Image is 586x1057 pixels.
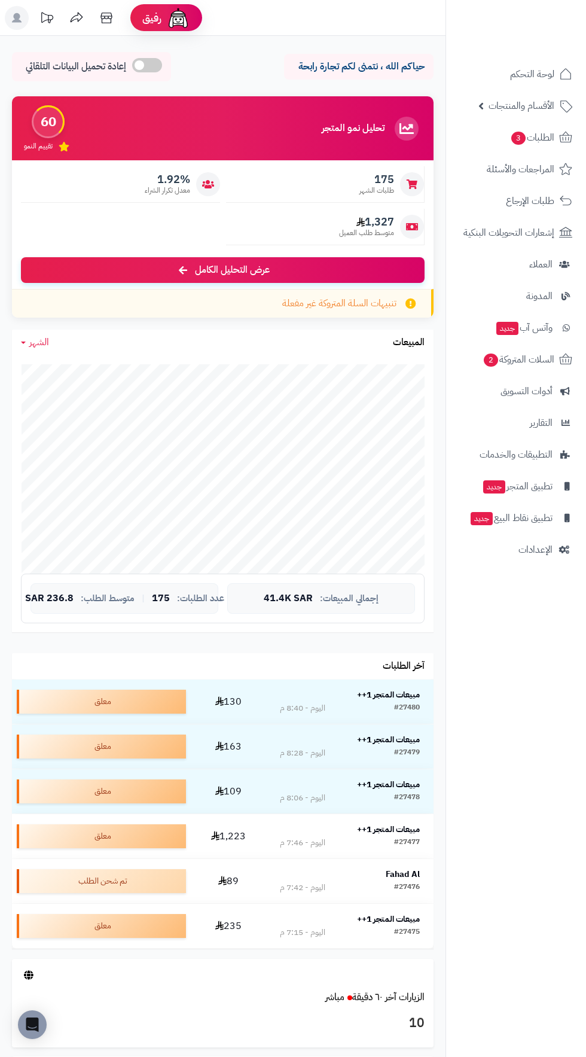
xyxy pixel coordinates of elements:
[506,193,554,209] span: طلبات الإرجاع
[339,215,394,229] span: 1,327
[526,288,553,304] span: المدونة
[453,535,579,564] a: الإعدادات
[145,185,190,196] span: معدل تكرار الشراء
[357,689,420,701] strong: مبيعات المتجر 1++
[21,1013,425,1034] h3: 10
[293,60,425,74] p: حياكم الله ، نتمنى لكم تجارة رابحة
[453,123,579,152] a: الطلبات3
[359,173,394,186] span: 175
[177,593,224,604] span: عدد الطلبات:
[357,733,420,746] strong: مبيعات المتجر 1++
[386,868,420,881] strong: Fahad Al
[25,593,74,604] span: 236.8 SAR
[393,337,425,348] h3: المبيعات
[463,224,554,241] span: إشعارات التحويلات البنكية
[17,869,186,893] div: تم شحن الطلب
[357,913,420,925] strong: مبيعات المتجر 1++
[511,132,526,145] span: 3
[510,129,554,146] span: الطلبات
[17,779,186,803] div: معلق
[339,228,394,238] span: متوسط طلب العميل
[530,415,553,431] span: التقارير
[29,335,49,349] span: الشهر
[191,680,266,724] td: 130
[484,354,498,367] span: 2
[357,778,420,791] strong: مبيعات المتجر 1++
[394,882,420,894] div: #27476
[394,747,420,759] div: #27479
[359,185,394,196] span: طلبات الشهر
[453,409,579,437] a: التقارير
[529,256,553,273] span: العملاء
[17,735,186,759] div: معلق
[191,769,266,814] td: 109
[453,250,579,279] a: العملاء
[264,593,313,604] span: 41.4K SAR
[17,914,186,938] div: معلق
[394,792,420,804] div: #27478
[32,6,62,33] a: تحديثات المنصة
[383,661,425,672] h3: آخر الطلبات
[280,882,325,894] div: اليوم - 7:42 م
[166,6,190,30] img: ai-face.png
[482,478,553,495] span: تطبيق المتجر
[500,383,553,400] span: أدوات التسويق
[453,472,579,501] a: تطبيق المتجرجديد
[487,161,554,178] span: المراجعات والأسئلة
[142,594,145,603] span: |
[483,351,554,368] span: السلات المتروكة
[280,927,325,939] div: اليوم - 7:15 م
[18,1010,47,1039] div: Open Intercom Messenger
[145,173,190,186] span: 1.92%
[282,297,396,310] span: تنبيهات السلة المتروكة غير مفعلة
[325,990,425,1004] a: الزيارات آخر ٦٠ دقيقةمباشر
[453,504,579,532] a: تطبيق نقاط البيعجديد
[453,218,579,247] a: إشعارات التحويلات البنكية
[453,440,579,469] a: التطبيقات والخدمات
[191,859,266,903] td: 89
[322,123,384,134] h3: تحليل نمو المتجر
[394,702,420,714] div: #27480
[453,187,579,215] a: طلبات الإرجاع
[394,927,420,939] div: #27475
[394,837,420,849] div: #27477
[24,141,53,151] span: تقييم النمو
[17,690,186,714] div: معلق
[191,724,266,769] td: 163
[483,480,505,494] span: جديد
[495,319,553,336] span: وآتس آب
[195,263,270,277] span: عرض التحليل الكامل
[152,593,170,604] span: 175
[453,345,579,374] a: السلات المتروكة2
[453,282,579,310] a: المدونة
[469,510,553,526] span: تطبيق نقاط البيع
[320,593,379,604] span: إجمالي المبيعات:
[453,313,579,342] a: وآتس آبجديد
[496,322,518,335] span: جديد
[21,257,425,283] a: عرض التحليل الكامل
[325,990,344,1004] small: مباشر
[280,792,325,804] div: اليوم - 8:06 م
[191,904,266,948] td: 235
[510,66,554,83] span: لوحة التحكم
[453,60,579,89] a: لوحة التحكم
[280,837,325,849] div: اليوم - 7:46 م
[280,702,325,714] div: اليوم - 8:40 م
[489,98,554,114] span: الأقسام والمنتجات
[191,814,266,858] td: 1,223
[142,11,161,25] span: رفيق
[453,377,579,406] a: أدوات التسويق
[26,60,126,74] span: إعادة تحميل البيانات التلقائي
[81,593,135,604] span: متوسط الطلب:
[280,747,325,759] div: اليوم - 8:28 م
[21,336,49,349] a: الشهر
[480,446,553,463] span: التطبيقات والخدمات
[453,155,579,184] a: المراجعات والأسئلة
[357,823,420,836] strong: مبيعات المتجر 1++
[17,824,186,848] div: معلق
[518,541,553,558] span: الإعدادات
[471,512,493,525] span: جديد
